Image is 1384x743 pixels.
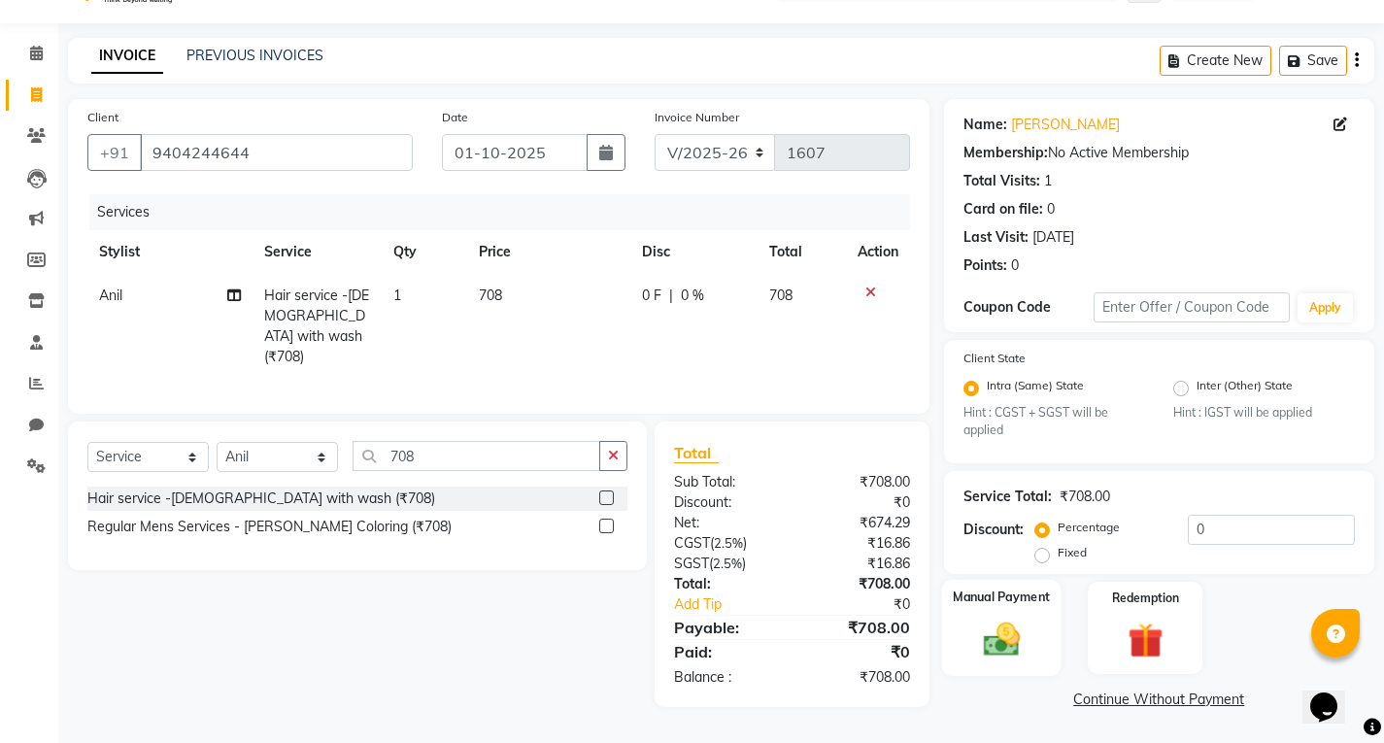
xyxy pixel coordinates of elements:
[948,690,1370,710] a: Continue Without Payment
[971,619,1030,660] img: _cash.svg
[963,199,1043,220] div: Card on file:
[963,255,1007,276] div: Points:
[1117,619,1174,662] img: _gift.svg
[186,47,323,64] a: PREVIOUS INVOICES
[1032,227,1074,248] div: [DATE]
[87,517,452,537] div: Regular Mens Services - [PERSON_NAME] Coloring (₹708)
[1279,46,1347,76] button: Save
[674,534,710,552] span: CGST
[659,667,792,688] div: Balance :
[792,472,924,492] div: ₹708.00
[659,594,814,615] a: Add Tip
[669,286,673,306] span: |
[442,109,468,126] label: Date
[963,404,1145,440] small: Hint : CGST + SGST will be applied
[659,554,792,574] div: ( )
[792,574,924,594] div: ₹708.00
[1047,199,1055,220] div: 0
[1058,519,1120,536] label: Percentage
[792,513,924,533] div: ₹674.29
[642,286,661,306] span: 0 F
[89,194,925,230] div: Services
[1058,544,1087,561] label: Fixed
[1094,292,1290,322] input: Enter Offer / Coupon Code
[963,297,1094,318] div: Coupon Code
[659,616,792,639] div: Payable:
[713,556,742,571] span: 2.5%
[963,171,1040,191] div: Total Visits:
[659,533,792,554] div: ( )
[758,230,846,274] th: Total
[353,441,600,471] input: Search or Scan
[87,230,253,274] th: Stylist
[1160,46,1271,76] button: Create New
[87,489,435,509] div: Hair service -[DEMOGRAPHIC_DATA] with wash (₹708)
[681,286,704,306] span: 0 %
[659,513,792,533] div: Net:
[1302,665,1365,724] iframe: chat widget
[963,143,1048,163] div: Membership:
[792,667,924,688] div: ₹708.00
[963,115,1007,135] div: Name:
[846,230,910,274] th: Action
[655,109,739,126] label: Invoice Number
[1173,404,1355,422] small: Hint : IGST will be applied
[714,535,743,551] span: 2.5%
[467,230,630,274] th: Price
[659,472,792,492] div: Sub Total:
[1197,377,1293,400] label: Inter (Other) State
[1112,590,1179,607] label: Redemption
[630,230,758,274] th: Disc
[963,143,1355,163] div: No Active Membership
[769,287,793,304] span: 708
[91,39,163,74] a: INVOICE
[674,443,719,463] span: Total
[1298,293,1353,322] button: Apply
[393,287,401,304] span: 1
[963,350,1026,367] label: Client State
[792,616,924,639] div: ₹708.00
[659,492,792,513] div: Discount:
[792,492,924,513] div: ₹0
[1060,487,1110,507] div: ₹708.00
[99,287,122,304] span: Anil
[814,594,925,615] div: ₹0
[792,554,924,574] div: ₹16.86
[674,555,709,572] span: SGST
[1044,171,1052,191] div: 1
[953,589,1050,607] label: Manual Payment
[963,520,1024,540] div: Discount:
[253,230,382,274] th: Service
[659,574,792,594] div: Total:
[479,287,502,304] span: 708
[87,134,142,171] button: +91
[1011,115,1120,135] a: [PERSON_NAME]
[87,109,118,126] label: Client
[1011,255,1019,276] div: 0
[963,487,1052,507] div: Service Total:
[963,227,1029,248] div: Last Visit:
[140,134,413,171] input: Search by Name/Mobile/Email/Code
[792,640,924,663] div: ₹0
[264,287,369,365] span: Hair service -[DEMOGRAPHIC_DATA] with wash (₹708)
[987,377,1084,400] label: Intra (Same) State
[659,640,792,663] div: Paid:
[382,230,467,274] th: Qty
[792,533,924,554] div: ₹16.86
